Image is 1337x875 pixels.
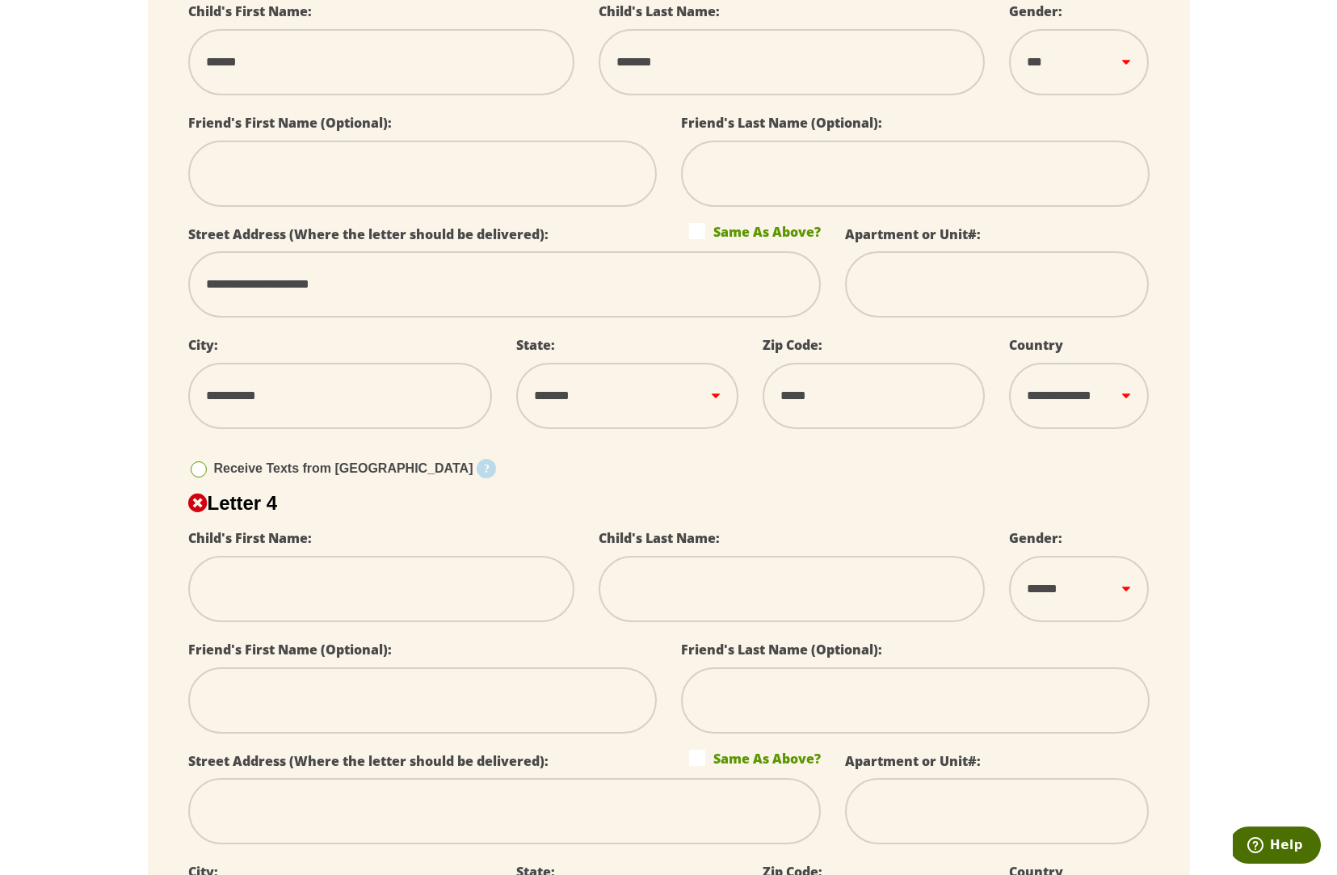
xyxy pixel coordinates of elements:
[188,225,549,243] label: Street Address (Where the letter should be delivered):
[188,114,392,132] label: Friend's First Name (Optional):
[681,641,882,658] label: Friend's Last Name (Optional):
[188,336,218,354] label: City:
[845,225,981,243] label: Apartment or Unit#:
[763,336,822,354] label: Zip Code:
[188,492,1150,515] h2: Letter 4
[689,223,821,239] label: Same As Above?
[599,529,720,547] label: Child's Last Name:
[516,336,555,354] label: State:
[689,750,821,766] label: Same As Above?
[599,2,720,20] label: Child's Last Name:
[681,114,882,132] label: Friend's Last Name (Optional):
[845,752,981,770] label: Apartment or Unit#:
[214,461,473,475] span: Receive Texts from [GEOGRAPHIC_DATA]
[188,752,549,770] label: Street Address (Where the letter should be delivered):
[1233,827,1321,867] iframe: Opens a widget where you can find more information
[188,2,312,20] label: Child's First Name:
[188,641,392,658] label: Friend's First Name (Optional):
[1009,2,1062,20] label: Gender:
[1009,336,1063,354] label: Country
[188,529,312,547] label: Child's First Name:
[1009,529,1062,547] label: Gender:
